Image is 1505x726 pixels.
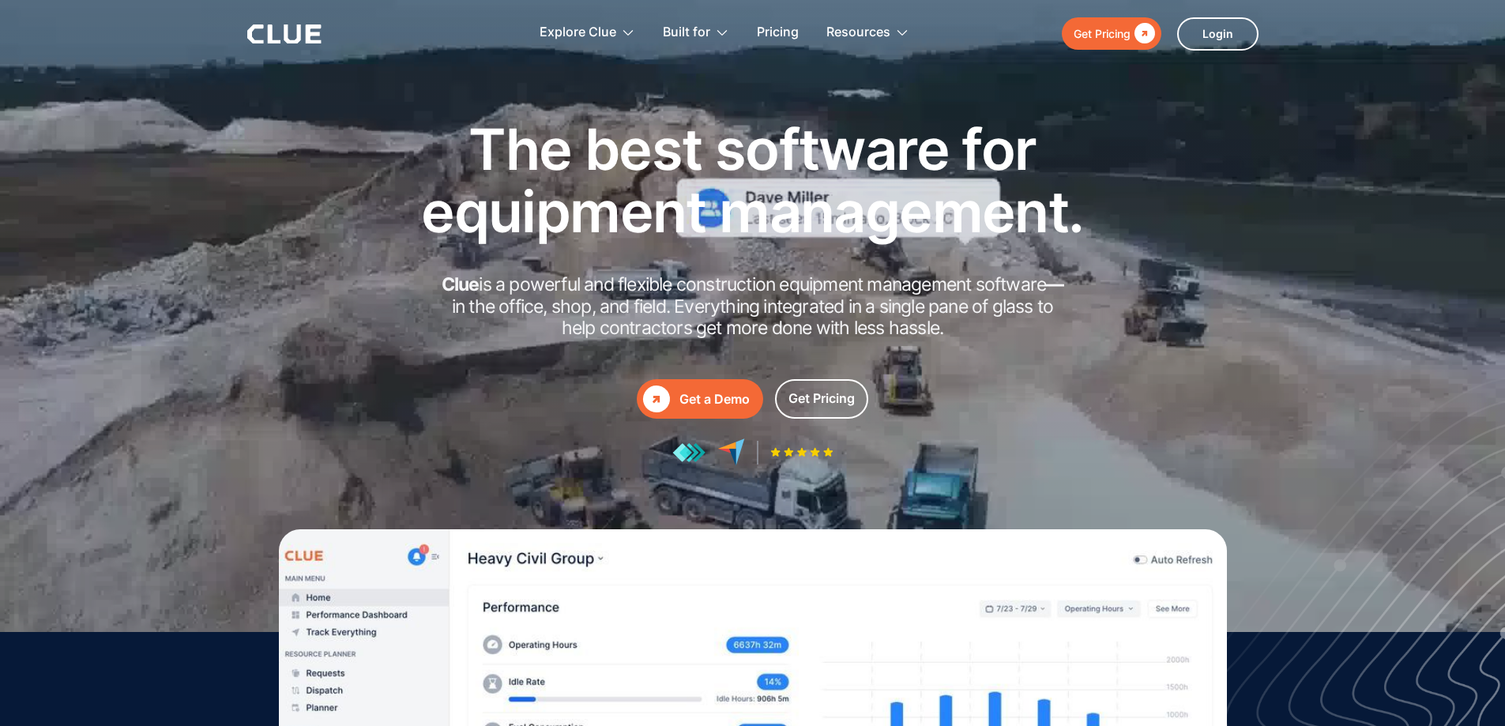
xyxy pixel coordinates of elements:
div:  [1131,24,1155,43]
strong: — [1046,273,1063,295]
div: Get a Demo [679,389,750,409]
strong: Clue [442,273,480,295]
a: Get Pricing [1062,17,1161,50]
h1: The best software for equipment management. [397,118,1108,243]
a: Pricing [757,8,799,58]
div: Explore Clue [540,8,616,58]
div: Explore Clue [540,8,635,58]
h2: is a powerful and flexible construction equipment management software in the office, shop, and fi... [437,274,1069,340]
div: Get Pricing [1074,24,1131,43]
div: Built for [663,8,710,58]
div:  [643,386,670,412]
div: Resources [826,8,909,58]
img: Five-star rating icon [770,447,833,457]
a: Get a Demo [637,379,763,419]
img: reviews at capterra [717,438,745,466]
div: Get Pricing [788,389,855,408]
img: reviews at getapp [672,442,705,463]
a: Get Pricing [775,379,868,419]
a: Login [1177,17,1259,51]
div: Built for [663,8,729,58]
div: Resources [826,8,890,58]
